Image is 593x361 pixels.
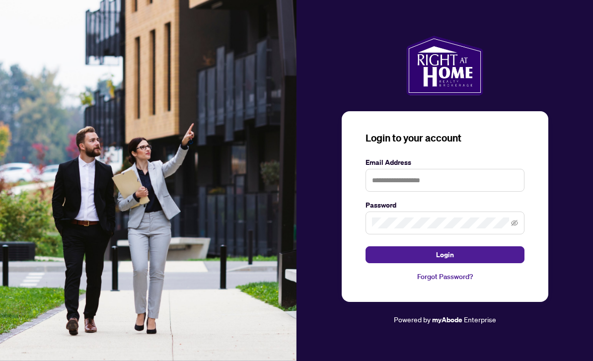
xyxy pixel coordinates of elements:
[436,247,454,263] span: Login
[366,200,524,211] label: Password
[366,271,524,282] a: Forgot Password?
[394,315,431,324] span: Powered by
[366,246,524,263] button: Login
[406,36,483,95] img: ma-logo
[366,131,524,145] h3: Login to your account
[511,219,518,226] span: eye-invisible
[464,315,496,324] span: Enterprise
[432,314,462,325] a: myAbode
[366,157,524,168] label: Email Address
